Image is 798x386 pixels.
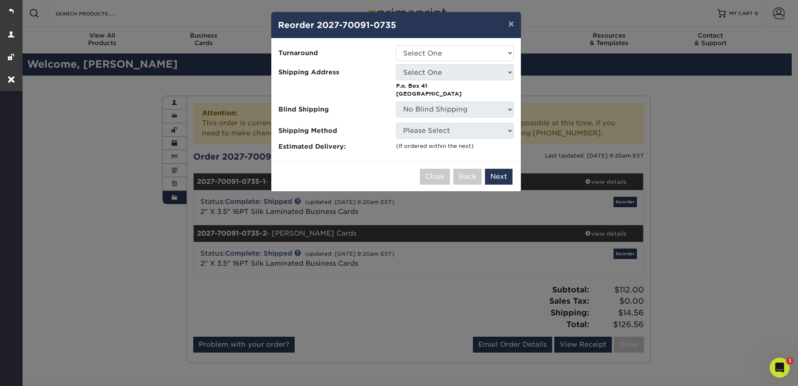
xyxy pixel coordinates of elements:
span: 1 [787,358,793,364]
span: Estimated Delivery: [278,142,390,152]
button: Back [453,169,482,185]
span: Shipping Method [278,126,390,135]
button: Close [420,169,450,185]
span: Blind Shipping [278,104,390,114]
h4: Reorder 2027-70091-0735 [278,19,514,31]
iframe: Intercom live chat [770,358,790,378]
button: × [501,12,520,36]
p: P.o. Box 41 [GEOGRAPHIC_DATA] [396,82,514,98]
button: Next [485,169,513,185]
span: Shipping Address [278,68,390,77]
span: Turnaround [278,48,390,58]
div: (If ordered within the next ) [396,142,514,150]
